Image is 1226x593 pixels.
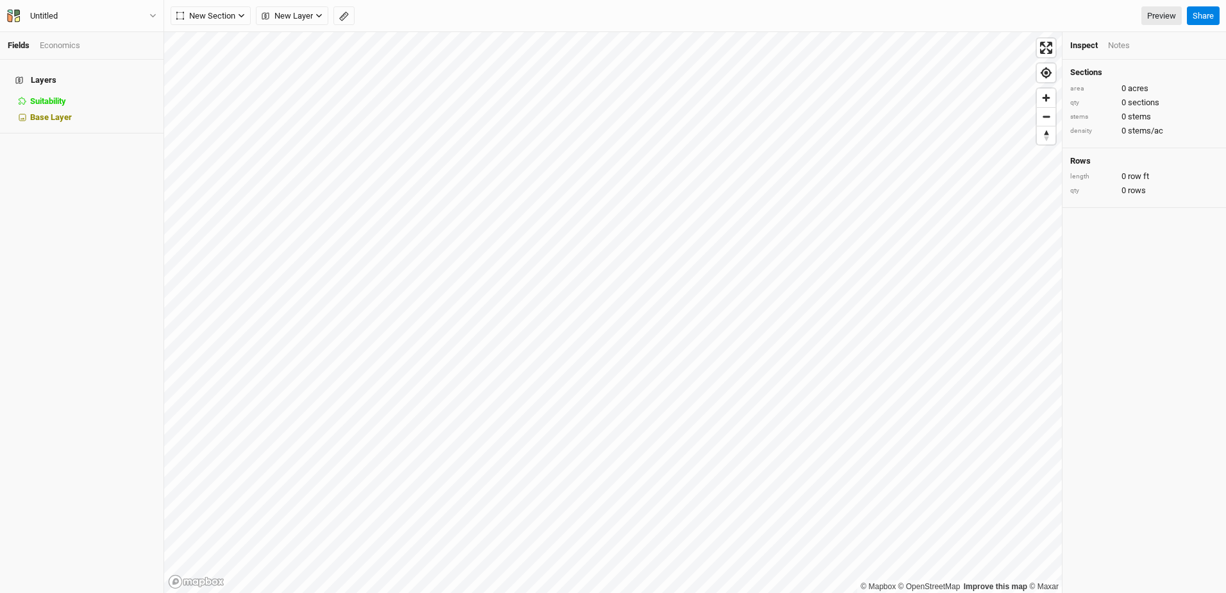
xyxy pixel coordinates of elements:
[1128,185,1146,196] span: rows
[1037,64,1055,82] button: Find my location
[1037,107,1055,126] button: Zoom out
[30,112,72,122] span: Base Layer
[1070,98,1115,108] div: qty
[40,40,80,51] div: Economics
[30,96,156,107] div: Suitability
[1128,171,1149,182] span: row ft
[1070,156,1218,166] h4: Rows
[171,6,251,26] button: New Section
[6,9,157,23] button: Untitled
[30,112,156,123] div: Base Layer
[1070,186,1115,196] div: qty
[8,67,156,93] h4: Layers
[30,96,66,106] span: Suitability
[8,40,29,50] a: Fields
[1029,582,1059,591] a: Maxar
[1070,171,1218,182] div: 0
[1037,89,1055,107] button: Zoom in
[861,582,896,591] a: Mapbox
[1037,39,1055,57] button: Enter fullscreen
[1070,111,1218,123] div: 0
[1070,84,1115,94] div: area
[176,10,235,22] span: New Section
[1108,40,1130,51] div: Notes
[898,582,961,591] a: OpenStreetMap
[1070,83,1218,94] div: 0
[1070,97,1218,108] div: 0
[168,574,224,589] a: Mapbox logo
[1128,97,1159,108] span: sections
[256,6,328,26] button: New Layer
[262,10,313,22] span: New Layer
[1141,6,1182,26] a: Preview
[1037,108,1055,126] span: Zoom out
[164,32,1062,593] canvas: Map
[30,10,58,22] div: Untitled
[1128,111,1151,123] span: stems
[1128,83,1148,94] span: acres
[333,6,355,26] button: Shortcut: M
[1070,126,1115,136] div: density
[1070,67,1218,78] h4: Sections
[1070,125,1218,137] div: 0
[1037,126,1055,144] button: Reset bearing to north
[1070,40,1098,51] div: Inspect
[1070,112,1115,122] div: stems
[964,582,1027,591] a: Improve this map
[1070,185,1218,196] div: 0
[1187,6,1220,26] button: Share
[1128,125,1163,137] span: stems/ac
[1070,172,1115,182] div: length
